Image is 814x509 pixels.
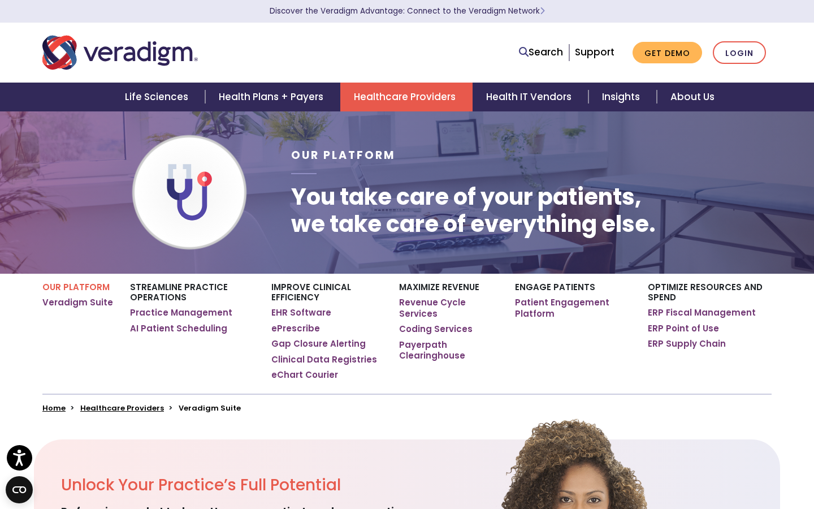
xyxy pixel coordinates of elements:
[42,297,113,308] a: Veradigm Suite
[80,403,164,413] a: Healthcare Providers
[61,476,469,495] h2: Unlock Your Practice’s Full Potential
[271,369,338,381] a: eChart Courier
[515,297,631,319] a: Patient Engagement Platform
[291,183,656,238] h1: You take care of your patients, we take care of everything else.
[340,83,473,111] a: Healthcare Providers
[648,323,719,334] a: ERP Point of Use
[713,41,766,64] a: Login
[42,34,198,71] img: Veradigm logo
[399,297,498,319] a: Revenue Cycle Services
[291,148,396,163] span: Our Platform
[473,83,588,111] a: Health IT Vendors
[588,83,657,111] a: Insights
[130,323,227,334] a: AI Patient Scheduling
[399,323,473,335] a: Coding Services
[42,403,66,413] a: Home
[271,323,320,334] a: ePrescribe
[648,338,726,350] a: ERP Supply Chain
[657,83,728,111] a: About Us
[575,45,614,59] a: Support
[648,307,756,318] a: ERP Fiscal Management
[399,339,498,361] a: Payerpath Clearinghouse
[271,338,366,350] a: Gap Closure Alerting
[271,307,331,318] a: EHR Software
[205,83,340,111] a: Health Plans + Payers
[519,45,563,60] a: Search
[540,6,545,16] span: Learn More
[633,42,702,64] a: Get Demo
[111,83,205,111] a: Life Sciences
[130,307,232,318] a: Practice Management
[270,6,545,16] a: Discover the Veradigm Advantage: Connect to the Veradigm NetworkLearn More
[271,354,377,365] a: Clinical Data Registries
[6,476,33,503] button: Open CMP widget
